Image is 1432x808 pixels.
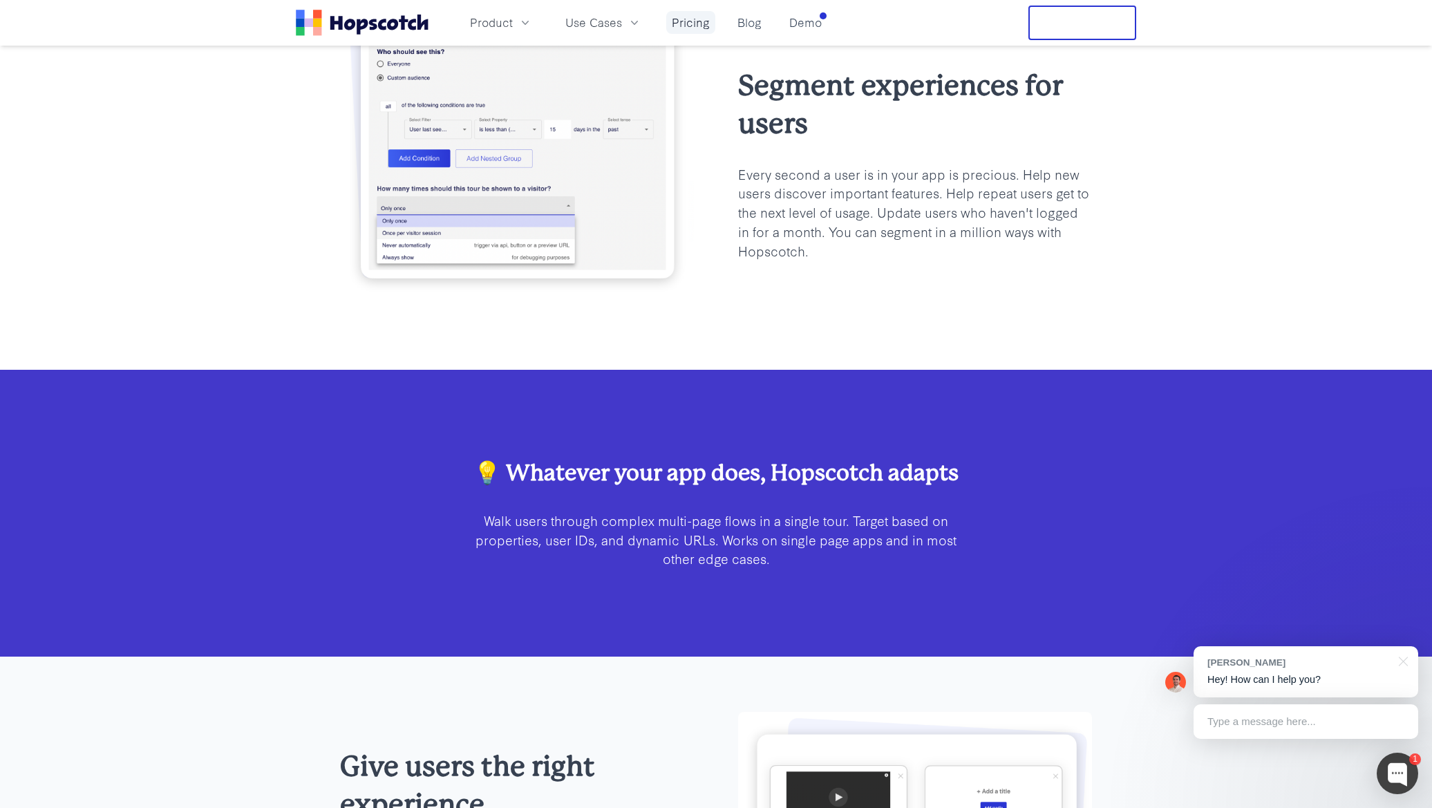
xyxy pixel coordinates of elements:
[784,11,827,34] a: Demo
[473,511,959,569] p: Walk users through complex multi-page flows in a single tour. Target based on properties, user ID...
[738,165,1092,261] p: Every second a user is in your app is precious. Help new users discover important features. Help ...
[1194,704,1418,739] div: Type a message here...
[666,11,715,34] a: Pricing
[462,11,540,34] button: Product
[473,458,959,489] h3: 💡 Whatever your app does, Hopscotch adapts
[557,11,650,34] button: Use Cases
[340,12,694,298] img: targeting customers with hopscotch onboarding flows
[1207,673,1404,687] p: Hey! How can I help you?
[296,10,428,36] a: Home
[732,11,767,34] a: Blog
[1165,672,1186,693] img: Mark Spera
[738,66,1092,142] h2: Segment experiences for users
[565,14,622,31] span: Use Cases
[1207,656,1391,669] div: [PERSON_NAME]
[470,14,513,31] span: Product
[1028,6,1136,40] button: Free Trial
[1409,753,1421,765] div: 1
